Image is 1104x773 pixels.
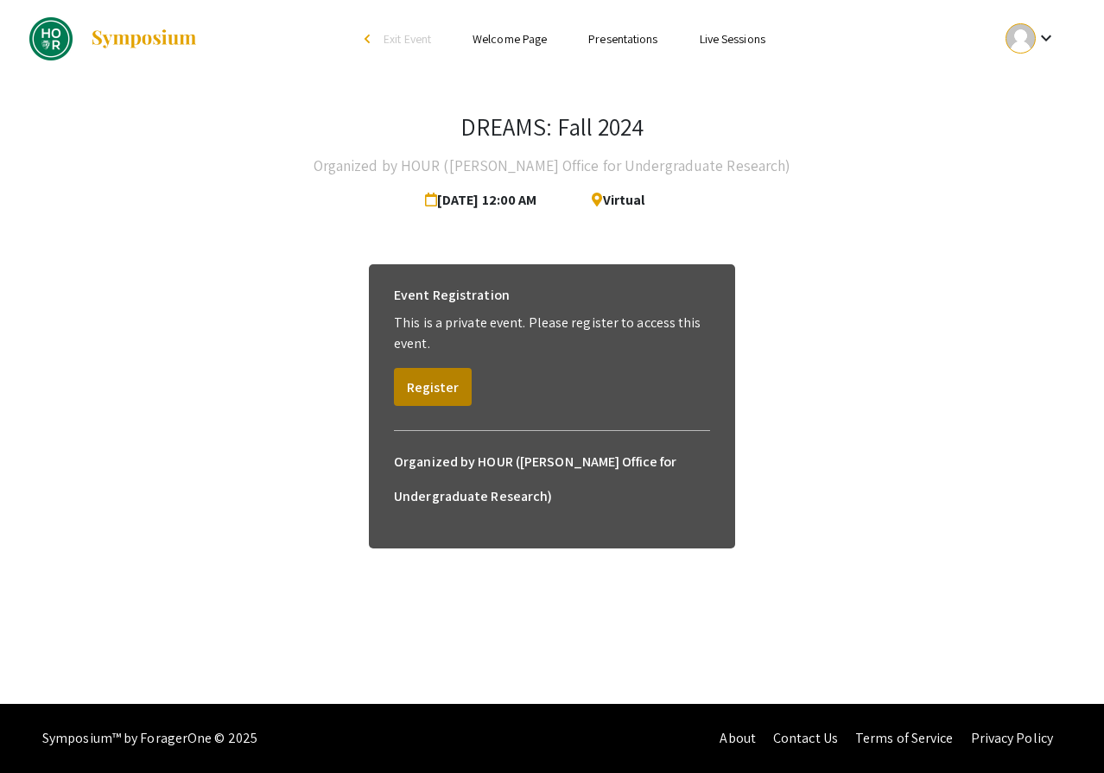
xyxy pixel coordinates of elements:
a: Live Sessions [700,31,765,47]
a: Presentations [588,31,657,47]
h6: Event Registration [394,278,510,313]
img: Symposium by ForagerOne [90,29,198,49]
button: Expand account dropdown [987,19,1075,58]
img: DREAMS: Fall 2024 [29,17,73,60]
h3: DREAMS: Fall 2024 [460,112,644,142]
a: Terms of Service [855,729,954,747]
a: Privacy Policy [971,729,1053,747]
span: Virtual [578,183,644,218]
a: Welcome Page [473,31,547,47]
div: Symposium™ by ForagerOne © 2025 [42,704,257,773]
button: Register [394,368,472,406]
p: This is a private event. Please register to access this event. [394,313,710,354]
a: Contact Us [773,729,838,747]
span: Exit Event [384,31,431,47]
mat-icon: Expand account dropdown [1036,28,1056,48]
h6: Organized by HOUR ([PERSON_NAME] Office for Undergraduate Research) [394,445,710,514]
a: DREAMS: Fall 2024 [29,17,198,60]
a: About [720,729,756,747]
h4: Organized by HOUR ([PERSON_NAME] Office for Undergraduate Research) [314,149,791,183]
span: [DATE] 12:00 AM [425,183,544,218]
iframe: Chat [13,695,73,760]
div: arrow_back_ios [365,34,375,44]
